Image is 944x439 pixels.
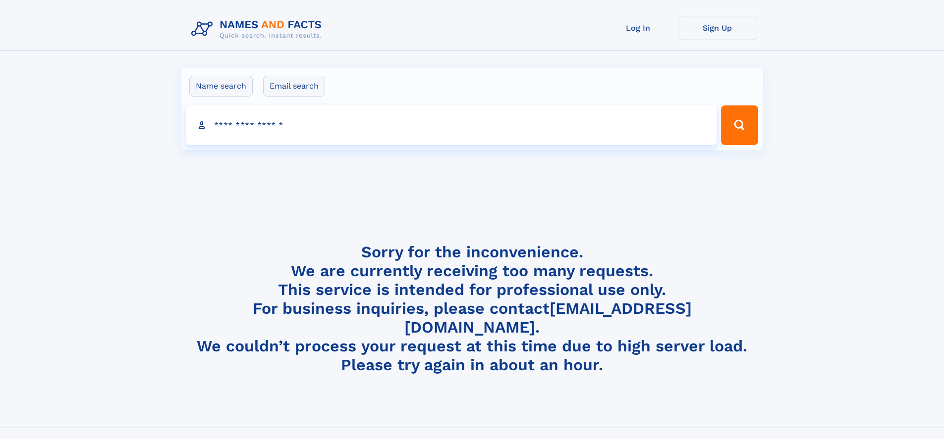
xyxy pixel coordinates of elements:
[186,105,717,145] input: search input
[189,76,253,97] label: Name search
[678,16,757,40] a: Sign Up
[263,76,325,97] label: Email search
[187,243,757,375] h4: Sorry for the inconvenience. We are currently receiving too many requests. This service is intend...
[404,299,692,337] a: [EMAIL_ADDRESS][DOMAIN_NAME]
[599,16,678,40] a: Log In
[187,16,330,43] img: Logo Names and Facts
[721,105,758,145] button: Search Button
